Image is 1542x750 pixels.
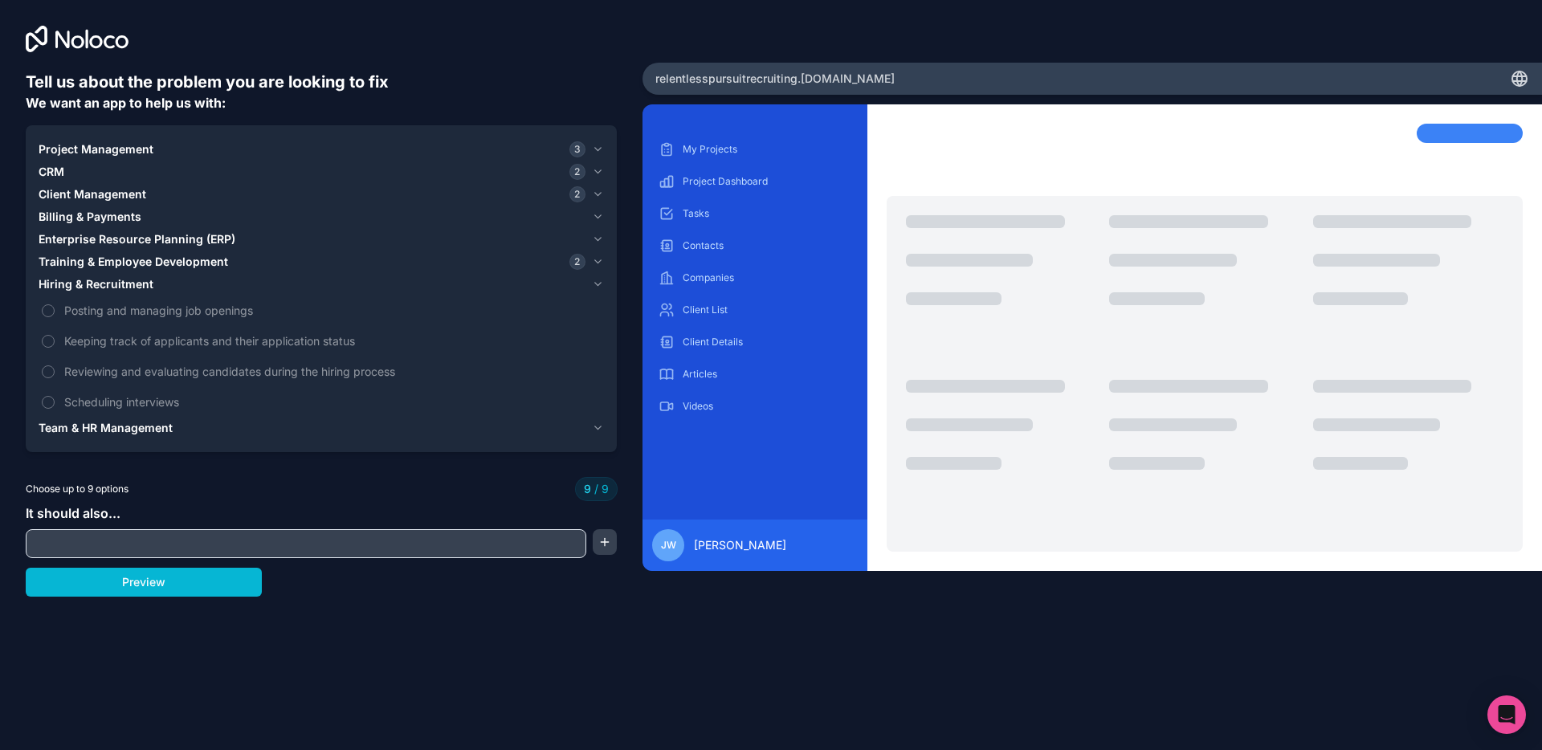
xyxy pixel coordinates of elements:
span: Team & HR Management [39,420,173,436]
p: Videos [683,400,851,413]
p: Companies [683,271,851,284]
span: Enterprise Resource Planning (ERP) [39,231,235,247]
p: Client List [683,304,851,316]
div: Hiring & Recruitment [39,296,604,417]
span: 2 [569,164,585,180]
p: Articles [683,368,851,381]
span: [PERSON_NAME] [694,537,786,553]
span: Keeping track of applicants and their application status [64,332,601,349]
button: Project Management3 [39,138,604,161]
span: It should also... [26,505,120,521]
button: Hiring & Recruitment [39,273,604,296]
span: 2 [569,186,585,202]
span: Posting and managing job openings [64,302,601,319]
button: Enterprise Resource Planning (ERP) [39,228,604,251]
div: scrollable content [655,137,855,507]
span: Hiring & Recruitment [39,276,153,292]
button: CRM2 [39,161,604,183]
span: Billing & Payments [39,209,141,225]
p: Client Details [683,336,851,349]
span: / [594,482,598,495]
button: Billing & Payments [39,206,604,228]
button: Team & HR Management [39,417,604,439]
span: Project Management [39,141,153,157]
span: Reviewing and evaluating candidates during the hiring process [64,363,601,380]
span: 9 [591,481,609,497]
p: My Projects [683,143,851,156]
div: Open Intercom Messenger [1487,695,1526,734]
h6: Tell us about the problem you are looking to fix [26,71,617,93]
span: Scheduling interviews [64,393,601,410]
span: We want an app to help us with: [26,95,226,111]
button: Reviewing and evaluating candidates during the hiring process [42,365,55,378]
span: Client Management [39,186,146,202]
button: Scheduling interviews [42,396,55,409]
button: Posting and managing job openings [42,304,55,317]
button: Training & Employee Development2 [39,251,604,273]
button: Client Management2 [39,183,604,206]
p: Contacts [683,239,851,252]
span: relentlesspursuitrecruiting .[DOMAIN_NAME] [655,71,895,87]
span: JW [661,539,676,552]
p: Project Dashboard [683,175,851,188]
p: Tasks [683,207,851,220]
button: Preview [26,568,262,597]
span: Choose up to 9 options [26,482,128,496]
span: 9 [584,481,591,497]
span: CRM [39,164,64,180]
span: 2 [569,254,585,270]
span: 3 [569,141,585,157]
button: Keeping track of applicants and their application status [42,335,55,348]
span: Training & Employee Development [39,254,228,270]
